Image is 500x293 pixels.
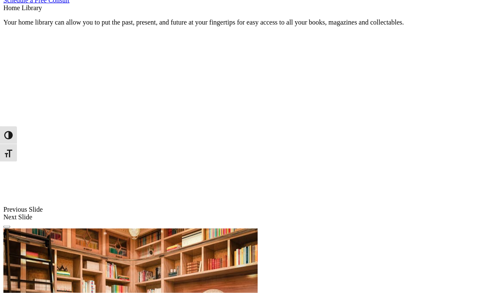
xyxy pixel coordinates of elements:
[3,4,42,11] span: Home Library
[3,206,497,213] div: Previous Slide
[3,226,10,228] button: Click here to pause slide show
[3,213,497,221] div: Next Slide
[3,19,497,26] p: Your home library can allow you to put the past, present, and future at your fingertips for easy ...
